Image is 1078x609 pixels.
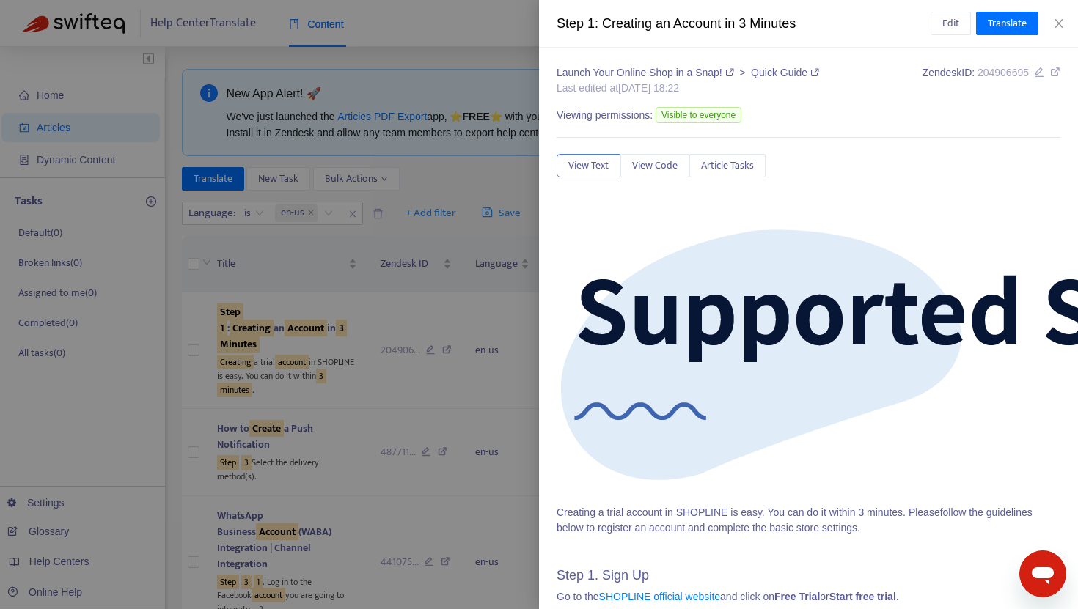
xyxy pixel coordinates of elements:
[599,591,720,602] a: SHOPLINE official website
[976,12,1038,35] button: Translate
[751,67,819,78] a: Quick Guide
[557,65,819,81] div: >
[557,506,1033,534] span: follow the guidelines below to register an account and complete the basic store settings.
[656,107,741,123] span: Visible to everyone
[557,14,931,34] div: Step 1: Creating an Account in 3 Minutes
[774,591,820,602] strong: Free Trial
[557,568,649,583] span: Step 1. Sign Up
[1053,18,1065,29] span: close
[1019,550,1066,597] iframe: メッセージングウィンドウを開くボタン
[620,154,689,177] button: View Code
[701,158,754,174] span: Article Tasks
[978,67,1029,78] span: 204906695
[988,15,1027,32] span: Translate
[632,158,678,174] span: View Code
[557,589,1060,605] p: Go to the and click on or .
[557,108,653,123] span: Viewing permissions:
[689,154,766,177] button: Article Tasks
[557,81,819,96] div: Last edited at [DATE] 18:22
[557,506,940,518] span: Creating a trial account in SHOPLINE is easy. You can do it within 3 minutes. Please
[931,12,971,35] button: Edit
[1049,17,1069,31] button: Close
[557,67,736,78] a: Launch Your Online Shop in a Snap!
[568,158,609,174] span: View Text
[829,591,896,602] strong: Start free trial
[923,65,1060,96] div: Zendesk ID:
[942,15,959,32] span: Edit
[557,154,620,177] button: View Text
